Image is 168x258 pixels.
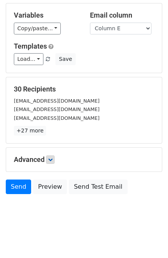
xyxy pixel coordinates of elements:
h5: Advanced [14,155,154,164]
a: Copy/paste... [14,23,61,34]
a: Send [6,180,31,194]
small: [EMAIL_ADDRESS][DOMAIN_NAME] [14,106,100,112]
a: Load... [14,53,43,65]
a: Templates [14,42,47,50]
h5: 30 Recipients [14,85,154,93]
a: +27 more [14,126,46,136]
small: [EMAIL_ADDRESS][DOMAIN_NAME] [14,98,100,104]
iframe: Chat Widget [130,221,168,258]
h5: Email column [90,11,155,20]
a: Send Test Email [69,180,127,194]
a: Preview [33,180,67,194]
small: [EMAIL_ADDRESS][DOMAIN_NAME] [14,115,100,121]
h5: Variables [14,11,78,20]
button: Save [55,53,75,65]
